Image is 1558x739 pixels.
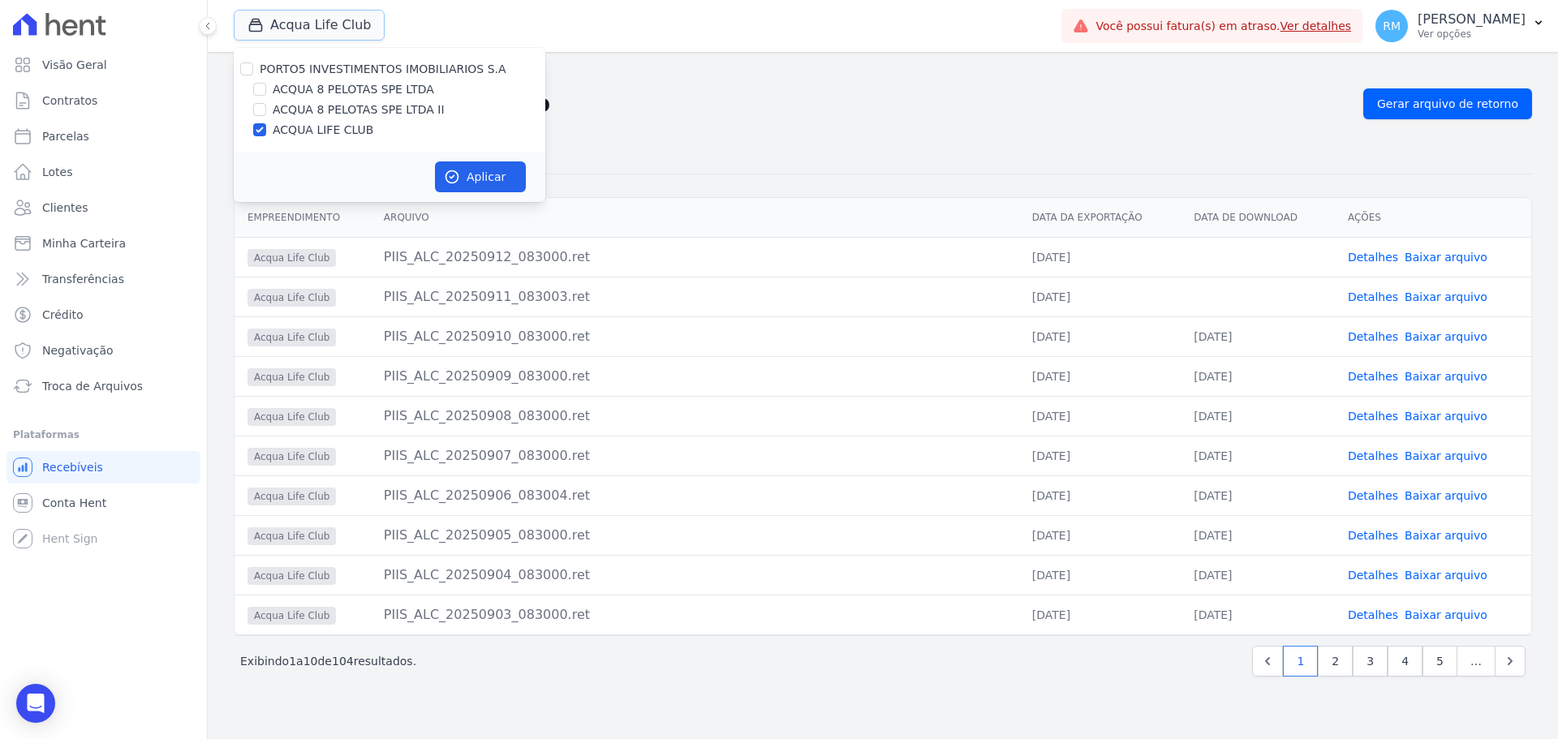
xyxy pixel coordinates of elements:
[247,488,336,505] span: Acqua Life Club
[6,227,200,260] a: Minha Carteira
[1405,608,1487,621] a: Baixar arquivo
[42,495,106,511] span: Conta Hent
[1019,198,1181,238] th: Data da Exportação
[1181,595,1335,634] td: [DATE]
[42,128,89,144] span: Parcelas
[42,164,73,180] span: Lotes
[384,327,1006,346] div: PIIS_ALC_20250910_083000.ret
[384,367,1006,386] div: PIIS_ALC_20250909_083000.ret
[6,84,200,117] a: Contratos
[384,486,1006,505] div: PIIS_ALC_20250906_083004.ret
[1019,515,1181,555] td: [DATE]
[289,655,296,668] span: 1
[273,101,445,118] label: ACQUA 8 PELOTAS SPE LTDA II
[1353,646,1388,677] a: 3
[371,198,1019,238] th: Arquivo
[1405,569,1487,582] a: Baixar arquivo
[332,655,354,668] span: 104
[273,122,373,139] label: ACQUA LIFE CLUB
[1181,555,1335,595] td: [DATE]
[1348,489,1398,502] a: Detalhes
[1405,290,1487,303] a: Baixar arquivo
[1019,475,1181,515] td: [DATE]
[1252,646,1283,677] a: Previous
[6,334,200,367] a: Negativação
[234,10,385,41] button: Acqua Life Club
[273,81,434,98] label: ACQUA 8 PELOTAS SPE LTDA
[1418,28,1526,41] p: Ver opções
[1405,330,1487,343] a: Baixar arquivo
[1181,356,1335,396] td: [DATE]
[1422,646,1457,677] a: 5
[1280,19,1352,32] a: Ver detalhes
[240,653,416,669] p: Exibindo a de resultados.
[1363,88,1532,119] a: Gerar arquivo de retorno
[1318,646,1353,677] a: 2
[1019,356,1181,396] td: [DATE]
[384,287,1006,307] div: PIIS_ALC_20250911_083003.ret
[235,198,371,238] th: Empreendimento
[234,65,1532,82] nav: Breadcrumb
[1181,316,1335,356] td: [DATE]
[1418,11,1526,28] p: [PERSON_NAME]
[42,235,126,251] span: Minha Carteira
[1348,410,1398,423] a: Detalhes
[1019,237,1181,277] td: [DATE]
[1388,646,1422,677] a: 4
[247,329,336,346] span: Acqua Life Club
[384,446,1006,466] div: PIIS_ALC_20250907_083000.ret
[1405,489,1487,502] a: Baixar arquivo
[42,57,107,73] span: Visão Geral
[247,567,336,585] span: Acqua Life Club
[6,120,200,153] a: Parcelas
[1405,251,1487,264] a: Baixar arquivo
[1019,555,1181,595] td: [DATE]
[6,299,200,331] a: Crédito
[247,448,336,466] span: Acqua Life Club
[1348,251,1398,264] a: Detalhes
[6,49,200,81] a: Visão Geral
[1348,449,1398,462] a: Detalhes
[6,263,200,295] a: Transferências
[1348,290,1398,303] a: Detalhes
[42,459,103,475] span: Recebíveis
[6,370,200,402] a: Troca de Arquivos
[384,406,1006,426] div: PIIS_ALC_20250908_083000.ret
[1181,396,1335,436] td: [DATE]
[384,247,1006,267] div: PIIS_ALC_20250912_083000.ret
[247,527,336,545] span: Acqua Life Club
[1348,569,1398,582] a: Detalhes
[42,307,84,323] span: Crédito
[1348,608,1398,621] a: Detalhes
[6,156,200,188] a: Lotes
[1348,529,1398,542] a: Detalhes
[42,378,143,394] span: Troca de Arquivos
[435,161,526,192] button: Aplicar
[1348,370,1398,383] a: Detalhes
[1019,277,1181,316] td: [DATE]
[1095,18,1351,35] span: Você possui fatura(s) em atraso.
[1457,646,1496,677] span: …
[6,487,200,519] a: Conta Hent
[1405,410,1487,423] a: Baixar arquivo
[1495,646,1526,677] a: Next
[1335,198,1531,238] th: Ações
[1181,515,1335,555] td: [DATE]
[247,289,336,307] span: Acqua Life Club
[1019,595,1181,634] td: [DATE]
[1383,20,1401,32] span: RM
[247,607,336,625] span: Acqua Life Club
[1181,436,1335,475] td: [DATE]
[1377,96,1518,112] span: Gerar arquivo de retorno
[16,684,55,723] div: Open Intercom Messenger
[1181,475,1335,515] td: [DATE]
[13,425,194,445] div: Plataformas
[247,368,336,386] span: Acqua Life Club
[1405,370,1487,383] a: Baixar arquivo
[1405,449,1487,462] a: Baixar arquivo
[234,89,1350,118] h2: Exportações de Retorno
[1019,316,1181,356] td: [DATE]
[247,408,336,426] span: Acqua Life Club
[6,451,200,483] a: Recebíveis
[42,200,88,216] span: Clientes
